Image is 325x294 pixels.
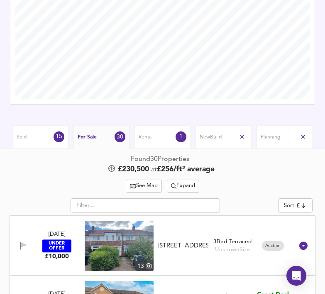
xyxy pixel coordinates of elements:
div: [DATE]UNDER OFFER£10,000 property thumbnail 13 [STREET_ADDRESS]3Bed TerracedUnknownSize Auction [10,216,315,276]
img: property thumbnail [85,221,154,271]
div: UNDER OFFER [42,240,71,252]
div: 30 [112,129,128,145]
span: Rental [139,134,153,140]
span: New Build [200,134,222,140]
div: [STREET_ADDRESS] [158,242,208,250]
span: For Sale [78,134,97,140]
input: Filter... [71,198,220,212]
svg: Show Details [298,241,308,251]
span: £ 256 / ft² average [157,166,215,173]
div: 102 Edenhurst Road, Longbridge, Birmingham, B31 4PL [154,242,212,250]
div: Sort [278,198,313,212]
div: Unknown Size [215,246,250,254]
div: [DATE] [49,231,65,239]
div: Found 30 Propert ies [131,155,191,164]
span: See Map [130,181,158,191]
div: 1 [173,129,189,144]
button: Expand [167,180,199,193]
div: split button [167,180,199,193]
span: Sold [17,134,27,140]
div: £10,000 [45,252,69,261]
span: Planning [261,134,280,140]
span: £ 230,500 [118,164,149,175]
a: property thumbnail 13 [85,221,154,271]
span: Expand [171,181,195,191]
div: 15 [51,129,67,144]
div: 13 [135,262,154,271]
button: See Map [126,180,162,193]
div: Sort [284,202,294,210]
div: Open Intercom Messenger [286,266,306,286]
span: at [151,166,157,173]
div: 3 Bed Terraced [213,238,252,246]
span: Auction [262,243,284,249]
